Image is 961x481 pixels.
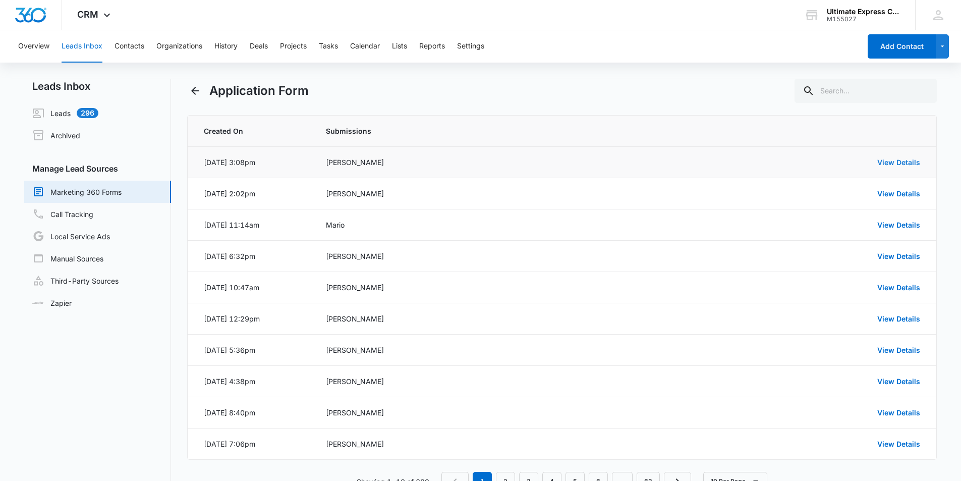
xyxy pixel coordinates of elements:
button: Lists [392,30,407,63]
a: Leads296 [32,107,98,119]
a: View Details [877,283,920,292]
div: [DATE] 7:06pm [204,439,255,449]
div: [PERSON_NAME] [326,251,636,261]
a: View Details [877,314,920,323]
div: [DATE] 4:38pm [204,376,255,387]
button: Calendar [350,30,380,63]
div: [DATE] 6:32pm [204,251,255,261]
div: [DATE] 11:14am [204,220,259,230]
div: [DATE] 2:02pm [204,188,255,199]
button: Overview [18,30,49,63]
div: [PERSON_NAME] [326,345,636,355]
input: Search... [795,79,937,103]
div: account id [827,16,900,23]
a: Manual Sources [32,252,103,264]
h2: Leads Inbox [24,79,171,94]
a: View Details [877,252,920,260]
button: Reports [419,30,445,63]
button: Deals [250,30,268,63]
div: account name [827,8,900,16]
a: View Details [877,346,920,354]
a: Call Tracking [32,208,93,220]
h1: Application Form [209,82,309,100]
a: View Details [877,440,920,448]
button: Contacts [115,30,144,63]
div: [DATE] 5:36pm [204,345,255,355]
div: [PERSON_NAME] [326,282,636,293]
div: [DATE] 10:47am [204,282,259,293]
a: View Details [877,221,920,229]
a: Marketing 360 Forms [32,186,122,198]
div: [DATE] 12:29pm [204,313,260,324]
div: Mario [326,220,636,230]
button: Leads Inbox [62,30,102,63]
a: View Details [877,189,920,198]
div: [PERSON_NAME] [326,439,636,449]
button: Organizations [156,30,202,63]
div: [PERSON_NAME] [326,157,636,168]
span: CRM [77,9,98,20]
span: Created On [204,126,302,136]
a: View Details [877,377,920,386]
div: [PERSON_NAME] [326,313,636,324]
div: [PERSON_NAME] [326,407,636,418]
span: Submissions [326,126,636,136]
a: View Details [877,408,920,417]
a: Local Service Ads [32,230,110,242]
button: Settings [457,30,484,63]
div: [DATE] 3:08pm [204,157,255,168]
button: Tasks [319,30,338,63]
a: View Details [877,158,920,167]
a: Archived [32,129,80,141]
button: Back [187,83,203,99]
div: [PERSON_NAME] [326,188,636,199]
button: Add Contact [868,34,936,59]
a: Third-Party Sources [32,275,119,287]
button: History [214,30,238,63]
div: [PERSON_NAME] [326,376,636,387]
a: Zapier [32,298,72,308]
div: [DATE] 8:40pm [204,407,255,418]
h3: Manage Lead Sources [24,163,171,175]
button: Projects [280,30,307,63]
